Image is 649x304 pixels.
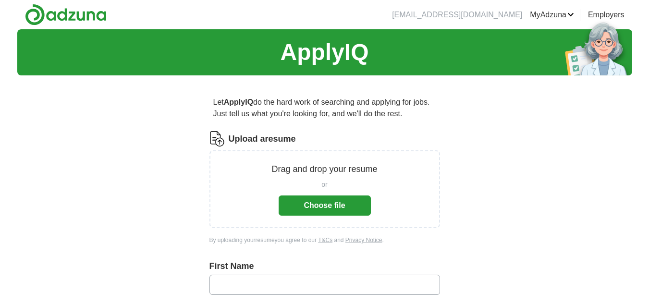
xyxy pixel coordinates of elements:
label: First Name [209,260,440,273]
a: Employers [588,9,625,21]
a: T&Cs [318,237,332,243]
label: Upload a resume [229,133,296,146]
span: or [321,180,327,190]
img: CV Icon [209,131,225,146]
a: MyAdzuna [530,9,574,21]
li: [EMAIL_ADDRESS][DOMAIN_NAME] [392,9,522,21]
p: Let do the hard work of searching and applying for jobs. Just tell us what you're looking for, an... [209,93,440,123]
strong: ApplyIQ [224,98,253,106]
div: By uploading your resume you agree to our and . [209,236,440,244]
a: Privacy Notice [345,237,382,243]
img: Adzuna logo [25,4,107,25]
h1: ApplyIQ [280,35,368,70]
button: Choose file [279,195,371,216]
p: Drag and drop your resume [271,163,377,176]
